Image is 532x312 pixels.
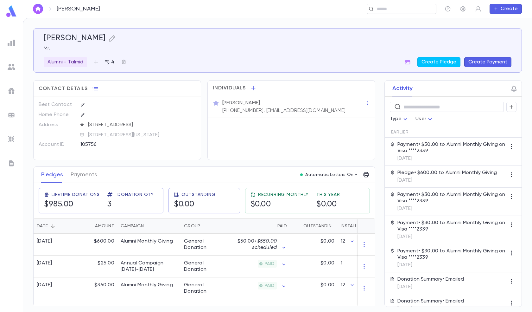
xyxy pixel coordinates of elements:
[338,218,376,234] div: Installments
[464,57,511,67] button: Create Payment
[200,221,210,231] button: Sort
[95,218,114,234] div: Amount
[121,282,173,288] div: Alumni Monthly Giving
[305,172,353,177] p: Automatic Letters On
[39,100,75,110] p: Best Contact
[267,221,277,231] button: Sort
[48,221,58,231] button: Sort
[316,200,337,209] h5: $0.00
[320,260,334,266] p: $0.00
[397,155,506,162] p: [DATE]
[76,234,117,256] div: $600.00
[71,167,97,183] button: Payments
[397,177,497,184] p: [DATE]
[37,260,52,266] div: [DATE]
[5,5,18,17] img: logo
[8,39,15,47] img: reports_grey.c525e4749d1bce6a11f5fe2a8de1b229.svg
[293,221,303,231] button: Sort
[144,221,154,231] button: Sort
[392,81,413,96] button: Activity
[8,111,15,119] img: batches_grey.339ca447c9d9533ef1741baa751efc33.svg
[184,282,225,295] div: General Donation
[341,282,345,288] p: 12
[222,107,345,114] p: [PHONE_NUMBER], [EMAIL_ADDRESS][DOMAIN_NAME]
[121,218,144,234] div: Campaign
[44,34,106,43] h5: [PERSON_NAME]
[490,4,522,14] button: Create
[107,200,112,209] h5: 3
[290,218,338,234] div: Outstanding
[397,248,506,261] p: Payment • $30.00 to Alumni Monthly Giving on Visa ****2339
[39,120,75,130] p: Address
[8,135,15,143] img: imports_grey.530a8a0e642e233f2baf0ef88e8c9fcb.svg
[390,116,402,121] span: Type
[397,220,506,232] p: Payment • $30.00 to Alumni Monthly Giving on Visa ****2339
[338,256,376,277] div: 1
[252,239,277,250] span: + $550.00 scheduled
[8,63,15,71] img: students_grey.60c7aba0da46da39d6d829b817ac14fc.svg
[121,238,173,244] div: Alumni Monthly Giving
[181,192,215,197] span: Outstanding
[341,218,362,234] div: Installments
[397,234,506,240] p: [DATE]
[316,192,340,197] span: This Year
[184,260,225,273] div: General Donation
[37,282,52,288] div: [DATE]
[117,192,154,197] span: Donation Qty
[41,167,63,183] button: Pledges
[262,261,277,266] span: PAID
[52,192,100,197] span: Lifetime Donations
[37,238,52,244] div: [DATE]
[213,85,246,91] span: Individuals
[397,262,506,268] p: [DATE]
[390,113,409,125] div: Type
[341,238,345,244] p: 12
[121,260,178,273] div: Annual Campaign 2024-2025
[415,116,426,121] span: User
[39,86,88,92] span: Contact Details
[85,122,196,128] span: [STREET_ADDRESS]
[181,218,228,234] div: Group
[44,46,511,52] p: Mr.
[117,218,181,234] div: Campaign
[76,256,117,277] div: $25.00
[417,57,460,67] button: Create Pledge
[47,59,83,65] p: Alumni - Talmid
[37,218,48,234] div: Date
[397,141,506,154] p: Payment • $50.00 to Alumni Monthly Giving on Visa ****2339
[85,221,95,231] button: Sort
[110,59,115,65] p: 4
[228,218,290,234] div: Paid
[277,218,287,234] div: Paid
[262,283,277,288] span: PAID
[34,218,76,234] div: Date
[397,170,497,176] p: Pledge • $600.00 to Alumni Monthly Giving
[222,100,260,106] p: [PERSON_NAME]
[397,205,506,212] p: [DATE]
[397,306,464,312] p: [DATE]
[231,238,277,251] p: $50.00
[184,238,225,251] div: General Donation
[44,57,87,67] div: Alumni - Talmid
[184,218,200,234] div: Group
[391,130,409,135] span: Earlier
[258,192,309,197] span: Recurring Monthly
[39,140,75,150] p: Account ID
[397,192,506,204] p: Payment • $30.00 to Alumni Monthly Giving on Visa ****2339
[397,284,464,290] p: [DATE]
[101,57,118,67] button: 4
[34,6,42,11] img: home_white.a664292cf8c1dea59945f0da9f25487c.svg
[39,110,75,120] p: Home Phone
[76,277,117,299] div: $360.00
[8,159,15,167] img: letters_grey.7941b92b52307dd3b8a917253454ce1c.svg
[415,113,434,125] div: User
[303,218,334,234] div: Outstanding
[76,218,117,234] div: Amount
[397,276,464,283] p: Donation Summary • Emailed
[320,282,334,288] p: $0.00
[298,170,361,179] button: Automatic Letters On
[8,87,15,95] img: campaigns_grey.99e729a5f7ee94e3726e6486bddda8f1.svg
[320,238,334,244] p: $0.00
[44,200,73,209] h5: $985.00
[85,132,196,138] span: [STREET_ADDRESS][US_STATE]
